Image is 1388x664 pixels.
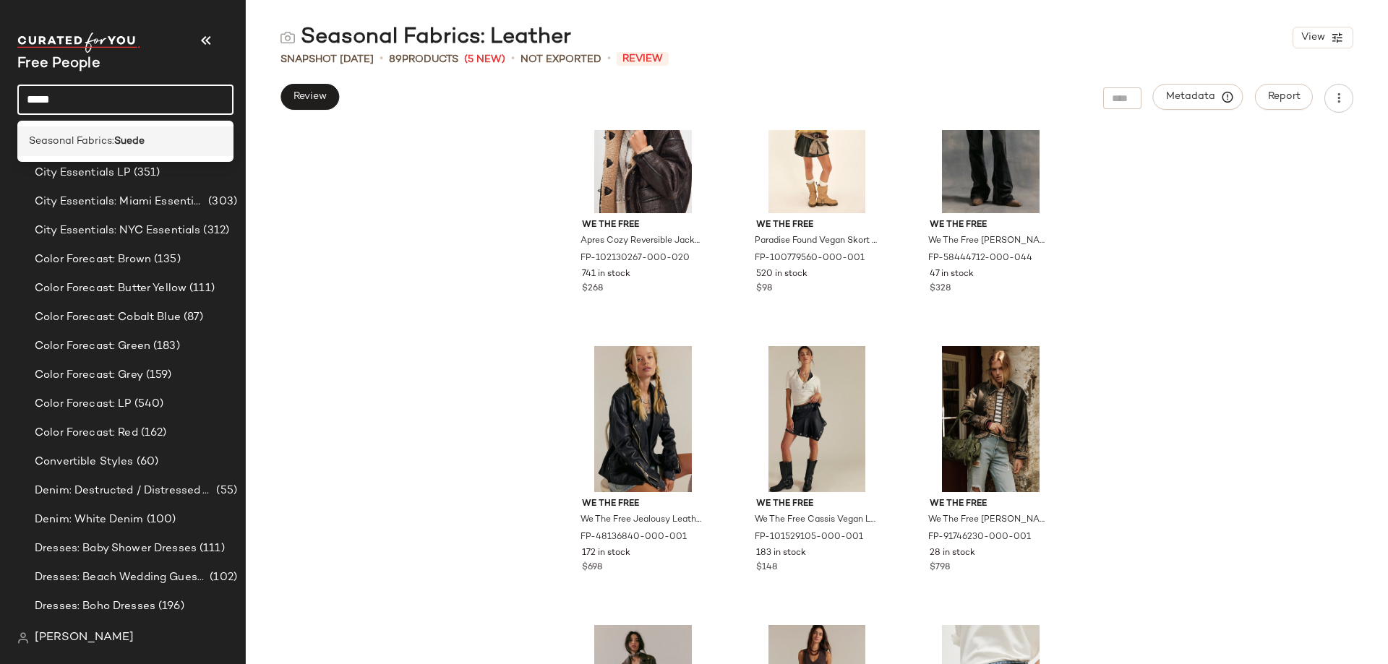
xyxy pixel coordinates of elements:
span: (540) [132,396,164,413]
span: $98 [756,283,772,296]
span: $268 [582,283,603,296]
span: • [380,51,383,68]
span: (135) [151,251,181,268]
span: Paradise Found Vegan Skort by We The Free at Free People in Black, Size: M [755,235,877,248]
span: 28 in stock [930,547,975,560]
div: Seasonal Fabrics: Leather [280,23,571,52]
span: 183 in stock [756,547,806,560]
span: $798 [930,561,950,574]
span: Color Forecast: Brown [35,251,151,268]
span: We The Free [582,219,704,232]
img: 91746230_001_g [918,346,1063,492]
span: [PERSON_NAME] [35,629,134,647]
button: Report [1255,84,1313,110]
button: View [1293,27,1353,48]
img: 48136840_001_a [570,346,716,492]
span: (183) [150,338,180,355]
span: $698 [582,561,602,574]
span: 172 in stock [582,547,630,560]
span: • [607,51,611,68]
span: Seasonal Fabrics: [29,134,114,149]
span: Apres Cozy Reversible Jacket by We The Free at Free People in Brown, Size: XS [581,235,703,248]
span: $328 [930,283,951,296]
span: (60) [134,454,159,470]
span: We The Free Cassis Vegan Leather Wrap Skirt at Free People in Black, Size: US 8 [755,514,877,527]
span: Current Company Name [17,56,100,72]
span: We The Free [756,219,878,232]
span: We The Free [PERSON_NAME] Ankle Boots at Free People in Blue, Size: EU 41 [928,235,1050,248]
span: (162) [138,425,167,441]
span: Dresses: Beach Wedding Guest Dresses [35,569,207,586]
button: Metadata [1153,84,1243,110]
span: City Essentials: Miami Essentials [35,194,205,210]
span: Color Forecast: Green [35,338,150,355]
span: FP-91746230-000-001 [928,531,1031,544]
span: FP-48136840-000-001 [581,531,687,544]
span: Report [1267,91,1301,103]
span: City Essentials LP [35,165,131,181]
span: (111) [197,540,225,557]
span: We The Free [930,498,1052,511]
span: View [1301,32,1325,43]
span: (111) [187,280,215,297]
img: cfy_white_logo.C9jOOHJF.svg [17,33,140,53]
span: Color Forecast: Butter Yellow [35,280,187,297]
span: Dresses: Baby Shower Dresses [35,540,197,557]
span: FP-101529105-000-001 [755,531,863,544]
span: Color Forecast: LP [35,396,132,413]
span: We The Free [PERSON_NAME] Jacket at Free People in Black, Size: L [928,514,1050,527]
span: (312) [200,223,229,239]
span: We The Free [930,219,1052,232]
img: svg%3e [17,632,29,644]
span: 89 [389,54,402,65]
span: City Essentials: NYC Essentials [35,223,200,239]
img: 101529105_001_a [745,346,890,492]
span: Not Exported [520,52,601,67]
span: 741 in stock [582,268,630,281]
span: (351) [131,165,160,181]
span: Dresses: Boho Dresses [35,598,155,615]
span: Denim: Destructed / Distressed V2 [35,483,213,499]
span: (303) [205,194,237,210]
span: (102) [207,569,237,586]
span: (100) [144,512,176,528]
span: Review [293,91,327,103]
span: (55) [213,483,237,499]
span: Color Forecast: Red [35,425,138,441]
span: • [511,51,515,68]
b: Suede [114,134,145,149]
span: (5 New) [464,52,505,67]
span: We The Free [756,498,878,511]
button: Review [280,84,339,110]
span: FP-100779560-000-001 [755,252,865,265]
img: svg%3e [280,30,295,45]
span: (87) [181,309,204,326]
span: Review [617,52,669,66]
span: 47 in stock [930,268,974,281]
span: FP-102130267-000-020 [581,252,690,265]
span: $148 [756,561,777,574]
span: (159) [143,367,172,384]
span: We The Free [582,498,704,511]
span: Denim: White Denim [35,512,144,528]
div: Products [389,52,458,67]
span: (196) [155,598,184,615]
span: FP-58444712-000-044 [928,252,1032,265]
span: Metadata [1165,90,1231,103]
span: Snapshot [DATE] [280,52,374,67]
span: Color Forecast: Grey [35,367,143,384]
span: We The Free Jealousy Leather Moto Jacket at Free People in Black, Size: L [581,514,703,527]
span: Convertible Styles [35,454,134,470]
span: Color Forecast: Cobalt Blue [35,309,181,326]
span: 520 in stock [756,268,807,281]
